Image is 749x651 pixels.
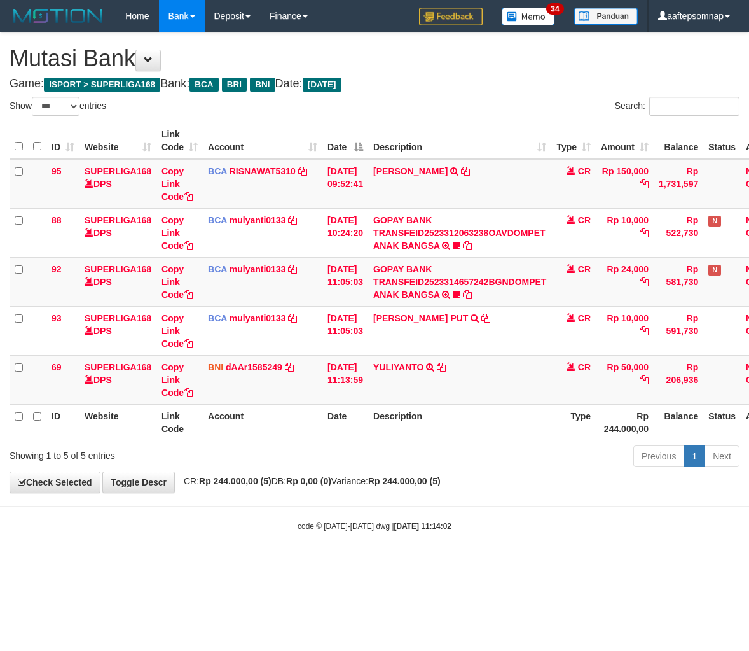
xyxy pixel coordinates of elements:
span: 69 [52,362,62,372]
th: Account: activate to sort column ascending [203,123,322,159]
a: YULIYANTO [373,362,423,372]
span: CR [578,264,591,274]
h1: Mutasi Bank [10,46,739,71]
a: [PERSON_NAME] [373,166,448,176]
span: [DATE] [303,78,341,92]
a: Copy Link Code [161,264,193,300]
span: 95 [52,166,62,176]
strong: [DATE] 11:14:02 [394,522,451,531]
td: [DATE] 11:05:03 [322,257,368,306]
img: Feedback.jpg [419,8,483,25]
th: Balance [654,404,703,440]
td: [DATE] 09:52:41 [322,159,368,209]
a: Copy Link Code [161,166,193,202]
a: Copy Rp 10,000 to clipboard [640,326,649,336]
td: Rp 150,000 [596,159,654,209]
span: CR [578,215,591,225]
span: 92 [52,264,62,274]
span: BNI [250,78,275,92]
td: DPS [79,257,156,306]
a: Copy YULIYANTO to clipboard [437,362,446,372]
a: SUPERLIGA168 [85,264,151,274]
td: Rp 206,936 [654,355,703,404]
a: Copy Rp 50,000 to clipboard [640,375,649,385]
span: BRI [222,78,247,92]
div: Showing 1 to 5 of 5 entries [10,444,303,462]
a: Copy Rp 10,000 to clipboard [640,228,649,238]
th: Website: activate to sort column ascending [79,123,156,159]
span: CR: DB: Variance: [177,476,441,486]
td: Rp 10,000 [596,208,654,257]
img: panduan.png [574,8,638,25]
td: DPS [79,355,156,404]
strong: Rp 244.000,00 (5) [368,476,441,486]
span: BCA [189,78,218,92]
a: mulyanti0133 [230,215,286,225]
th: Status [703,404,741,440]
small: code © [DATE]-[DATE] dwg | [298,522,451,531]
span: Has Note [708,265,721,276]
a: SUPERLIGA168 [85,313,151,323]
td: Rp 591,730 [654,306,703,355]
span: BCA [208,215,227,225]
th: Link Code: activate to sort column ascending [156,123,203,159]
a: GOPAY BANK TRANSFEID2523314657242BGNDOMPET ANAK BANGSA [373,264,546,300]
td: [DATE] 10:24:20 [322,208,368,257]
span: BCA [208,264,227,274]
td: DPS [79,306,156,355]
span: 34 [546,3,563,15]
td: [DATE] 11:13:59 [322,355,368,404]
a: Copy Link Code [161,313,193,349]
a: [PERSON_NAME] PUT [373,313,468,323]
a: mulyanti0133 [230,313,286,323]
a: Copy mulyanti0133 to clipboard [288,215,297,225]
a: Copy RIDHO MAHENDRA PUT to clipboard [481,313,490,323]
img: MOTION_logo.png [10,6,106,25]
a: Copy Link Code [161,362,193,398]
input: Search: [649,97,739,116]
th: Amount: activate to sort column ascending [596,123,654,159]
a: RISNAWAT5310 [230,166,296,176]
th: ID: activate to sort column ascending [46,123,79,159]
span: BCA [208,313,227,323]
td: Rp 1,731,597 [654,159,703,209]
th: Type: activate to sort column ascending [551,123,596,159]
th: Type [551,404,596,440]
td: DPS [79,159,156,209]
a: Toggle Descr [102,472,175,493]
a: Check Selected [10,472,100,493]
td: Rp 24,000 [596,257,654,306]
span: CR [578,362,591,372]
td: DPS [79,208,156,257]
span: 93 [52,313,62,323]
span: BNI [208,362,223,372]
a: Copy IWAN SANUSI to clipboard [461,166,470,176]
span: CR [578,313,591,323]
a: Copy Rp 150,000 to clipboard [640,179,649,189]
span: 88 [52,215,62,225]
span: BCA [208,166,227,176]
a: Copy GOPAY BANK TRANSFEID2523314657242BGNDOMPET ANAK BANGSA to clipboard [463,290,472,300]
label: Search: [615,97,739,116]
span: CR [578,166,591,176]
a: Copy Link Code [161,215,193,251]
th: Account [203,404,322,440]
img: Button%20Memo.svg [502,8,555,25]
a: Copy mulyanti0133 to clipboard [288,313,297,323]
td: Rp 10,000 [596,306,654,355]
a: Copy GOPAY BANK TRANSFEID2523312063238OAVDOMPET ANAK BANGSA to clipboard [463,241,472,251]
a: SUPERLIGA168 [85,362,151,372]
a: Copy mulyanti0133 to clipboard [288,264,297,274]
a: SUPERLIGA168 [85,215,151,225]
a: 1 [684,445,705,467]
span: ISPORT > SUPERLIGA168 [44,78,160,92]
td: [DATE] 11:05:03 [322,306,368,355]
th: Description [368,404,551,440]
h4: Game: Bank: Date: [10,78,739,90]
a: Previous [633,445,684,467]
td: Rp 50,000 [596,355,654,404]
a: dAAr1585249 [226,362,282,372]
th: Date: activate to sort column descending [322,123,368,159]
a: Next [704,445,739,467]
a: mulyanti0133 [230,264,286,274]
